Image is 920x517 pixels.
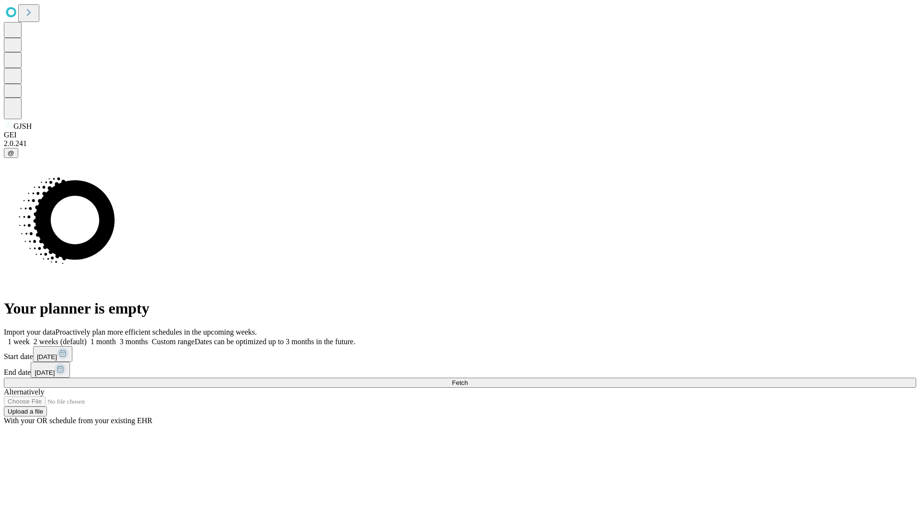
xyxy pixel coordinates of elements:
span: With your OR schedule from your existing EHR [4,416,152,425]
span: Fetch [452,379,468,386]
div: Start date [4,346,916,362]
span: 3 months [120,337,148,346]
span: Alternatively [4,388,44,396]
button: [DATE] [33,346,72,362]
button: [DATE] [31,362,70,378]
span: Import your data [4,328,56,336]
span: 1 week [8,337,30,346]
span: Proactively plan more efficient schedules in the upcoming weeks. [56,328,257,336]
span: GJSH [13,122,32,130]
button: Upload a file [4,406,47,416]
span: 2 weeks (default) [34,337,87,346]
span: Custom range [152,337,195,346]
span: @ [8,149,14,157]
div: 2.0.241 [4,139,916,148]
span: 1 month [91,337,116,346]
div: GEI [4,131,916,139]
span: [DATE] [34,369,55,376]
button: Fetch [4,378,916,388]
button: @ [4,148,18,158]
span: Dates can be optimized up to 3 months in the future. [195,337,355,346]
span: [DATE] [37,353,57,360]
div: End date [4,362,916,378]
h1: Your planner is empty [4,300,916,317]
